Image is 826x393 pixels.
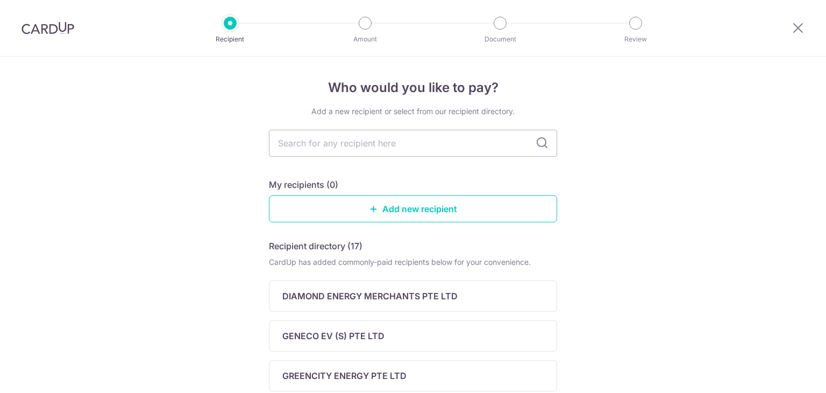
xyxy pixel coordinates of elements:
[282,329,384,342] p: GENECO EV (S) PTE LTD
[22,22,74,34] img: CardUp
[596,34,675,45] p: Review
[269,130,557,157] input: Search for any recipient here
[269,195,557,222] a: Add new recipient
[269,106,557,117] div: Add a new recipient or select from our recipient directory.
[269,257,557,268] div: CardUp has added commonly-paid recipients below for your convenience.
[282,369,407,382] p: GREENCITY ENERGY PTE LTD
[325,34,405,45] p: Amount
[269,78,557,97] h4: Who would you like to pay?
[460,34,540,45] p: Document
[269,240,362,252] h5: Recipient directory (17)
[282,290,458,303] p: DIAMOND ENERGY MERCHANTS PTE LTD
[269,178,338,191] h5: My recipients (0)
[190,34,270,45] p: Recipient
